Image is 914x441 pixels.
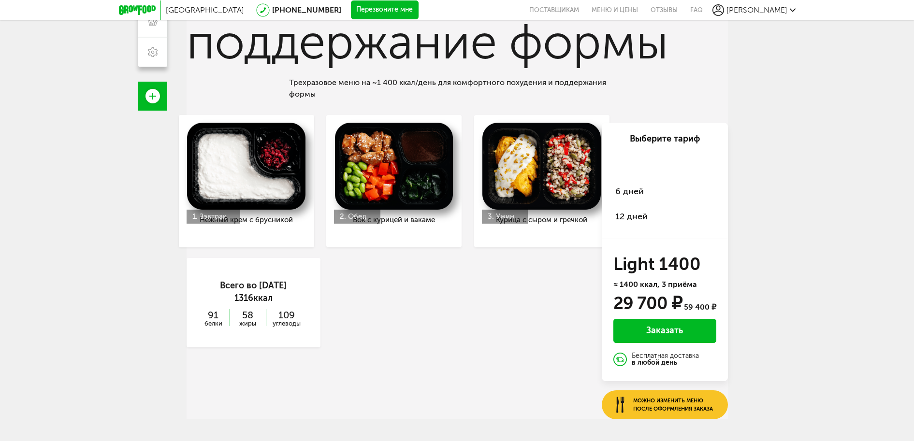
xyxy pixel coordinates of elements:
[496,215,587,224] span: Курица с сыром и гречкой
[199,279,308,304] div: Всего во [DATE] ккал
[166,5,244,14] span: [GEOGRAPHIC_DATA]
[726,5,787,14] span: [PERSON_NAME]
[684,302,716,312] div: 59 400 ₽
[235,321,261,326] span: жиры
[632,353,699,367] div: Бесплатная доставка
[204,321,222,326] span: белки
[482,123,602,210] img: Курица с сыром и гречкой
[271,321,303,326] span: углеводы
[613,319,716,343] div: Заказать
[234,293,253,303] span: 1316
[351,0,419,20] button: Перезвоните мне
[289,77,624,100] div: Трехразовое меню на ~1 400 ккал/день для комфортного похудения и поддержания формы
[272,5,341,14] a: [PHONE_NUMBER]
[613,256,716,272] h3: Light 1400
[613,280,697,289] span: ≈ 1400 ккал, 3 приёма
[615,186,644,197] span: 6 дней
[208,309,218,321] span: 91
[334,123,454,210] img: Вок с курицей и вакаме
[242,309,253,321] span: 58
[609,132,720,145] div: Выберите тариф
[615,211,648,222] span: 12 дней
[353,215,435,224] span: Вок с курицей и вакаме
[613,296,682,311] div: 29 700 ₽
[278,309,295,321] span: 109
[187,123,306,210] img: Нежный крем с брусникой
[633,397,713,413] span: Можно изменить меню после оформления заказа
[632,358,677,367] strong: в любой день
[615,161,638,171] span: 2 дня
[200,215,293,224] span: Нежный крем с брусникой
